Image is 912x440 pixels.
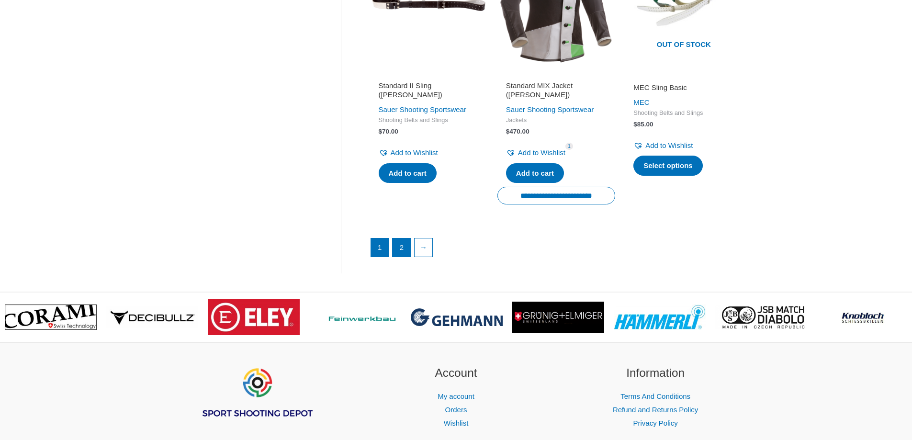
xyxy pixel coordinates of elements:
[368,390,544,430] nav: Account
[379,105,466,113] a: Sauer Shooting Sportswear
[444,419,469,427] a: Wishlist
[393,238,411,257] a: Page 2
[506,146,565,159] a: Add to Wishlist
[633,121,653,128] bdi: 85.00
[371,238,389,257] span: Page 1
[645,141,693,149] span: Add to Wishlist
[568,390,743,430] nav: Information
[633,83,734,92] h2: MEC Sling Basic
[620,392,690,400] a: Terms And Conditions
[633,69,734,81] iframe: Customer reviews powered by Trustpilot
[633,98,649,106] a: MEC
[506,128,529,135] bdi: 470.00
[632,34,735,56] span: Out of stock
[445,406,467,414] a: Orders
[506,163,564,183] a: Add to cart: “Standard MIX Jacket (SAUER)”
[506,105,594,113] a: Sauer Shooting Sportswear
[633,83,734,96] a: MEC Sling Basic
[633,109,734,117] span: Shooting Belts and Slings
[438,392,474,400] a: My account
[633,419,677,427] a: Privacy Policy
[506,81,607,103] a: Standard MIX Jacket ([PERSON_NAME])
[379,81,479,103] a: Standard II Sling ([PERSON_NAME])
[565,143,573,150] span: 1
[379,128,383,135] span: $
[568,364,743,430] aside: Footer Widget 3
[391,148,438,157] span: Add to Wishlist
[568,364,743,382] h2: Information
[379,146,438,159] a: Add to Wishlist
[506,116,607,124] span: Jackets
[379,69,479,81] iframe: Customer reviews powered by Trustpilot
[379,128,398,135] bdi: 70.00
[379,116,479,124] span: Shooting Belts and Slings
[633,139,693,152] a: Add to Wishlist
[415,238,433,257] a: →
[368,364,544,430] aside: Footer Widget 2
[506,69,607,81] iframe: Customer reviews powered by Trustpilot
[506,81,607,100] h2: Standard MIX Jacket ([PERSON_NAME])
[633,121,637,128] span: $
[506,128,510,135] span: $
[518,148,565,157] span: Add to Wishlist
[379,163,437,183] a: Add to cart: “Standard II Sling (SAUER)”
[208,299,300,335] img: brand logo
[613,406,698,414] a: Refund and Returns Policy
[379,81,479,100] h2: Standard II Sling ([PERSON_NAME])
[370,238,743,262] nav: Product Pagination
[633,156,703,176] a: Select options for “MEC Sling Basic”
[368,364,544,382] h2: Account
